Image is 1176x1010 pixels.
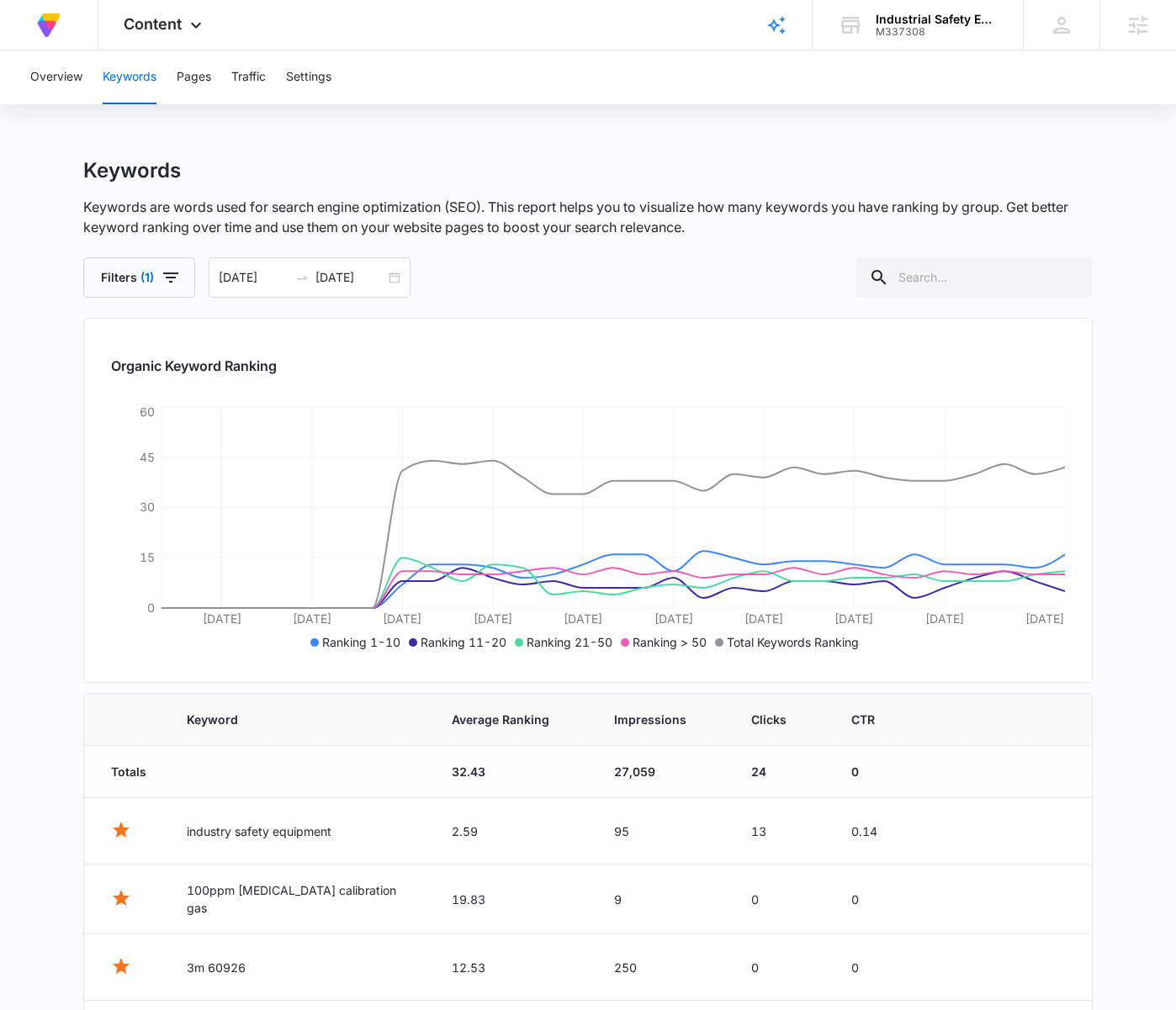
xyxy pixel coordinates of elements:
[286,50,331,104] button: Settings
[111,356,1065,376] h2: Organic Keyword Ranking
[474,611,512,626] tspan: [DATE]
[295,271,309,284] span: swap-right
[167,934,432,1001] td: 3m 60926
[727,635,859,649] span: Total Keywords Ranking
[654,611,693,626] tspan: [DATE]
[167,798,432,865] td: industry safety equipment
[83,257,195,298] button: Filters(1)
[432,746,594,798] td: 32.43
[925,611,964,626] tspan: [DATE]
[831,934,919,1001] td: 0
[831,865,919,934] td: 0
[432,934,594,1001] td: 12.53
[295,271,309,284] span: to
[293,611,331,626] tspan: [DATE]
[177,50,211,104] button: Pages
[103,50,156,104] button: Keywords
[187,711,387,728] span: Keyword
[731,934,831,1001] td: 0
[147,600,155,615] tspan: 0
[851,711,875,728] span: CTR
[831,798,919,865] td: 0.14
[34,10,64,40] img: Volusion
[751,711,787,728] span: Clicks
[383,611,421,626] tspan: [DATE]
[452,711,549,728] span: Average Ranking
[83,197,1093,237] p: Keywords are words used for search engine optimization (SEO). This report helps you to visualize ...
[744,611,783,626] tspan: [DATE]
[831,746,919,798] td: 0
[322,635,400,649] span: Ranking 1-10
[231,50,266,104] button: Traffic
[140,405,155,419] tspan: 60
[140,550,155,564] tspan: 15
[876,13,999,26] div: account name
[84,746,167,798] td: Totals
[219,268,289,287] input: Start date
[83,158,181,183] h1: Keywords
[1025,611,1064,626] tspan: [DATE]
[315,268,385,287] input: End date
[421,635,506,649] span: Ranking 11-20
[876,26,999,38] div: account id
[30,50,82,104] button: Overview
[167,865,432,934] td: 100ppm [MEDICAL_DATA] calibration gas
[432,798,594,865] td: 2.59
[594,865,731,934] td: 9
[140,450,155,464] tspan: 45
[203,611,241,626] tspan: [DATE]
[124,15,182,33] span: Content
[731,746,831,798] td: 24
[564,611,602,626] tspan: [DATE]
[731,798,831,865] td: 13
[633,635,707,649] span: Ranking > 50
[834,611,873,626] tspan: [DATE]
[432,865,594,934] td: 19.83
[614,711,686,728] span: Impressions
[856,257,1093,298] input: Search...
[140,500,155,514] tspan: 30
[594,798,731,865] td: 95
[594,934,731,1001] td: 250
[527,635,612,649] span: Ranking 21-50
[594,746,731,798] td: 27,059
[140,272,154,283] span: (1)
[731,865,831,934] td: 0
